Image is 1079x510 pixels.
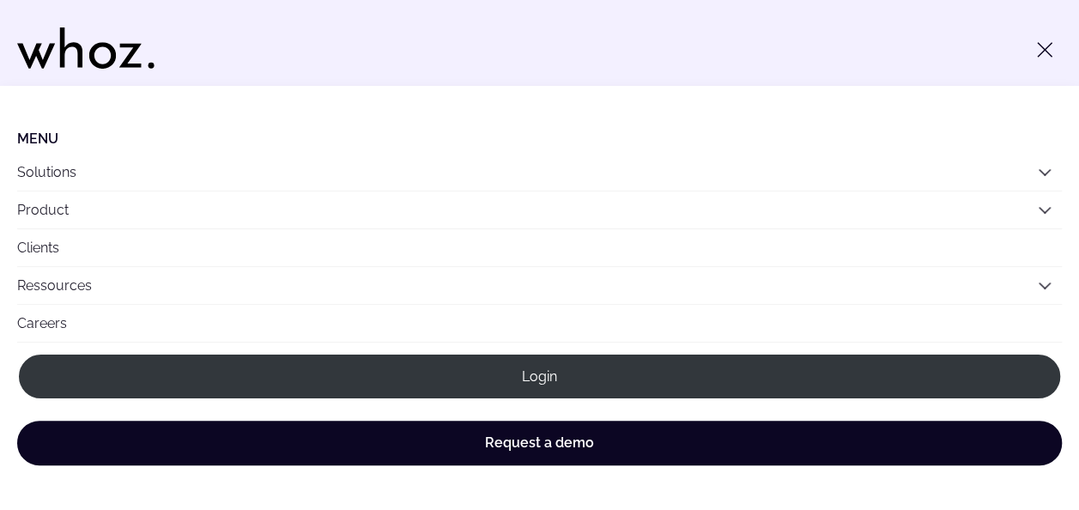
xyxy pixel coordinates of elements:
[17,154,1062,191] button: Solutions
[17,267,1062,304] button: Ressources
[17,202,69,218] a: Product
[17,305,1062,342] a: Careers
[17,421,1062,465] a: Request a demo
[17,353,1062,400] a: Login
[17,191,1062,228] button: Product
[1027,33,1062,67] button: Toggle menu
[17,131,1062,147] li: Menu
[966,397,1055,486] iframe: Chatbot
[17,229,1062,266] a: Clients
[17,277,92,294] a: Ressources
